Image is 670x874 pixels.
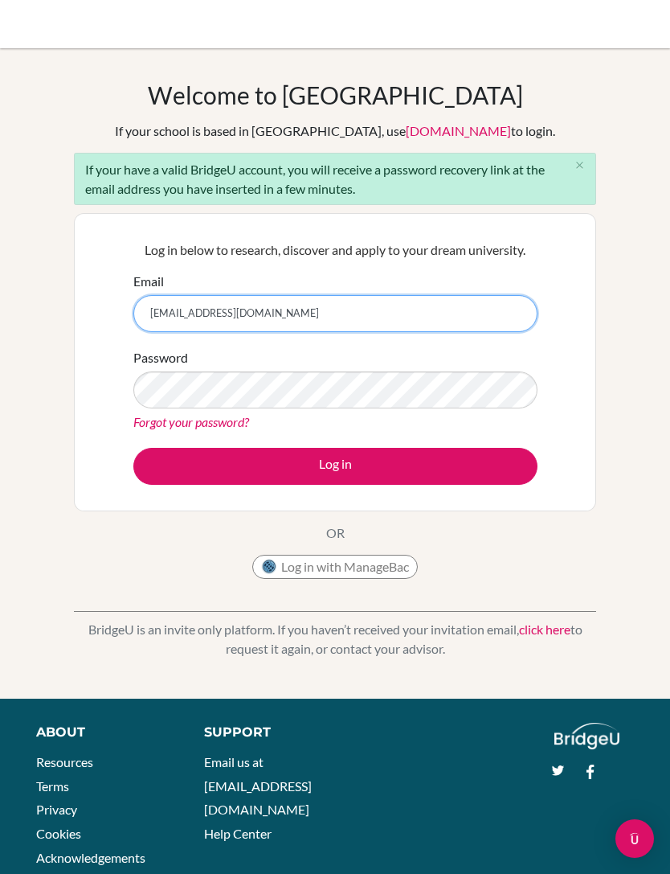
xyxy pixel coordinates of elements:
[115,121,555,141] div: If your school is based in [GEOGRAPHIC_DATA], use to login.
[519,622,570,637] a: click here
[148,80,523,109] h1: Welcome to [GEOGRAPHIC_DATA]
[574,159,586,171] i: close
[133,240,537,260] p: Log in below to research, discover and apply to your dream university.
[252,555,418,579] button: Log in with ManageBac
[204,754,312,817] a: Email us at [EMAIL_ADDRESS][DOMAIN_NAME]
[36,723,168,742] div: About
[74,620,596,659] p: BridgeU is an invite only platform. If you haven’t received your invitation email, to request it ...
[204,723,321,742] div: Support
[133,272,164,291] label: Email
[326,523,345,543] p: OR
[563,154,595,178] button: Close
[36,826,81,841] a: Cookies
[133,414,249,429] a: Forgot your password?
[36,802,77,817] a: Privacy
[74,153,596,205] div: If your have a valid BridgeU account, you will receive a password recovery link at the email addr...
[406,123,511,138] a: [DOMAIN_NAME]
[204,826,272,841] a: Help Center
[36,754,93,769] a: Resources
[133,448,537,485] button: Log in
[36,778,69,794] a: Terms
[36,850,145,865] a: Acknowledgements
[133,348,188,367] label: Password
[554,723,619,749] img: logo_white@2x-f4f0deed5e89b7ecb1c2cc34c3e3d731f90f0f143d5ea2071677605dd97b5244.png
[615,819,654,858] div: Open Intercom Messenger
